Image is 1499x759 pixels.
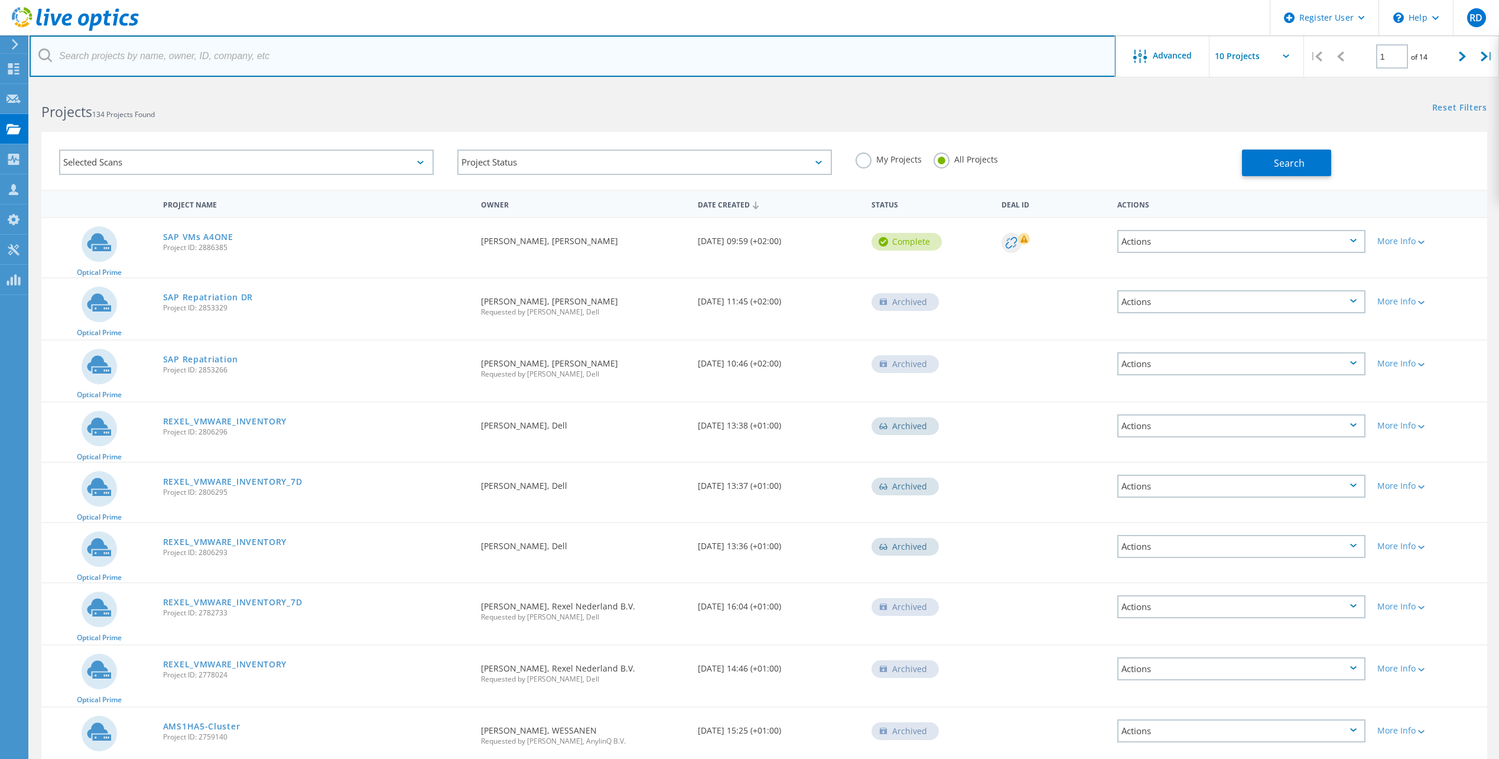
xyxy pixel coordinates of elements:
[1469,13,1482,22] span: RD
[475,708,692,757] div: [PERSON_NAME], WESSANEN
[1377,482,1481,490] div: More Info
[77,453,122,460] span: Optical Prime
[1117,475,1365,498] div: Actions
[77,269,122,276] span: Optical Prime
[872,660,939,678] div: Archived
[866,193,996,215] div: Status
[1117,535,1365,558] div: Actions
[475,523,692,562] div: [PERSON_NAME], Dell
[692,340,866,379] div: [DATE] 10:46 (+02:00)
[163,478,303,486] a: REXEL_VMWARE_INVENTORY_7D
[1377,726,1481,735] div: More Info
[692,403,866,442] div: [DATE] 13:38 (+01:00)
[692,278,866,317] div: [DATE] 11:45 (+02:00)
[1411,52,1428,62] span: of 14
[692,463,866,502] div: [DATE] 13:37 (+01:00)
[59,150,434,175] div: Selected Scans
[1377,237,1481,245] div: More Info
[481,676,686,683] span: Requested by [PERSON_NAME], Dell
[77,634,122,641] span: Optical Prime
[163,366,469,374] span: Project ID: 2853266
[481,614,686,621] span: Requested by [PERSON_NAME], Dell
[481,309,686,316] span: Requested by [PERSON_NAME], Dell
[163,429,469,436] span: Project ID: 2806296
[163,417,287,426] a: REXEL_VMWARE_INVENTORY
[1117,230,1365,253] div: Actions
[1117,719,1365,742] div: Actions
[157,193,475,215] div: Project Name
[92,109,155,119] span: 134 Projects Found
[996,193,1111,215] div: Deal Id
[457,150,832,175] div: Project Status
[692,583,866,622] div: [DATE] 16:04 (+01:00)
[475,403,692,442] div: [PERSON_NAME], Dell
[163,549,469,556] span: Project ID: 2806293
[163,734,469,741] span: Project ID: 2759140
[872,598,939,616] div: Archived
[77,329,122,336] span: Optical Prime
[872,478,939,495] div: Archived
[1377,297,1481,306] div: More Info
[475,463,692,502] div: [PERSON_NAME], Dell
[77,574,122,581] span: Optical Prime
[77,514,122,521] span: Optical Prime
[934,153,998,164] label: All Projects
[163,722,240,731] a: AMS1HA5-Cluster
[872,538,939,556] div: Archived
[872,293,939,311] div: Archived
[41,102,92,121] b: Projects
[872,417,939,435] div: Archived
[475,193,692,215] div: Owner
[1393,12,1404,23] svg: \n
[163,489,469,496] span: Project ID: 2806295
[163,609,469,617] span: Project ID: 2782733
[1117,352,1365,375] div: Actions
[1377,602,1481,611] div: More Info
[1117,595,1365,618] div: Actions
[1117,414,1365,437] div: Actions
[1117,290,1365,313] div: Actions
[1153,51,1192,60] span: Advanced
[1377,359,1481,368] div: More Info
[1377,542,1481,550] div: More Info
[475,218,692,257] div: [PERSON_NAME], [PERSON_NAME]
[163,233,233,241] a: SAP VMs A4ONE
[163,538,287,546] a: REXEL_VMWARE_INVENTORY
[1432,103,1487,113] a: Reset Filters
[475,340,692,390] div: [PERSON_NAME], [PERSON_NAME]
[475,583,692,632] div: [PERSON_NAME], Rexel Nederland B.V.
[692,708,866,747] div: [DATE] 15:25 (+01:00)
[1377,421,1481,430] div: More Info
[1117,657,1365,680] div: Actions
[163,672,469,679] span: Project ID: 2778024
[163,598,303,606] a: REXEL_VMWARE_INVENTORY_7D
[481,371,686,378] span: Requested by [PERSON_NAME], Dell
[1274,157,1305,170] span: Search
[872,722,939,740] div: Archived
[872,355,939,373] div: Archived
[77,391,122,398] span: Optical Prime
[30,35,1116,77] input: Search projects by name, owner, ID, company, etc
[692,646,866,685] div: [DATE] 14:46 (+01:00)
[163,355,238,364] a: SAP Repatriation
[1304,35,1328,77] div: |
[692,218,866,257] div: [DATE] 09:59 (+02:00)
[77,696,122,703] span: Optical Prime
[692,193,866,215] div: Date Created
[1111,193,1371,215] div: Actions
[475,278,692,327] div: [PERSON_NAME], [PERSON_NAME]
[163,660,287,669] a: REXEL_VMWARE_INVENTORY
[856,153,922,164] label: My Projects
[1242,150,1331,176] button: Search
[481,738,686,745] span: Requested by [PERSON_NAME], AnylinQ B.V.
[692,523,866,562] div: [DATE] 13:36 (+01:00)
[1377,664,1481,673] div: More Info
[12,25,139,33] a: Live Optics Dashboard
[163,293,253,301] a: SAP Repatriation DR
[1475,35,1499,77] div: |
[872,233,942,251] div: Complete
[475,646,692,695] div: [PERSON_NAME], Rexel Nederland B.V.
[163,244,469,251] span: Project ID: 2886385
[163,304,469,312] span: Project ID: 2853329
